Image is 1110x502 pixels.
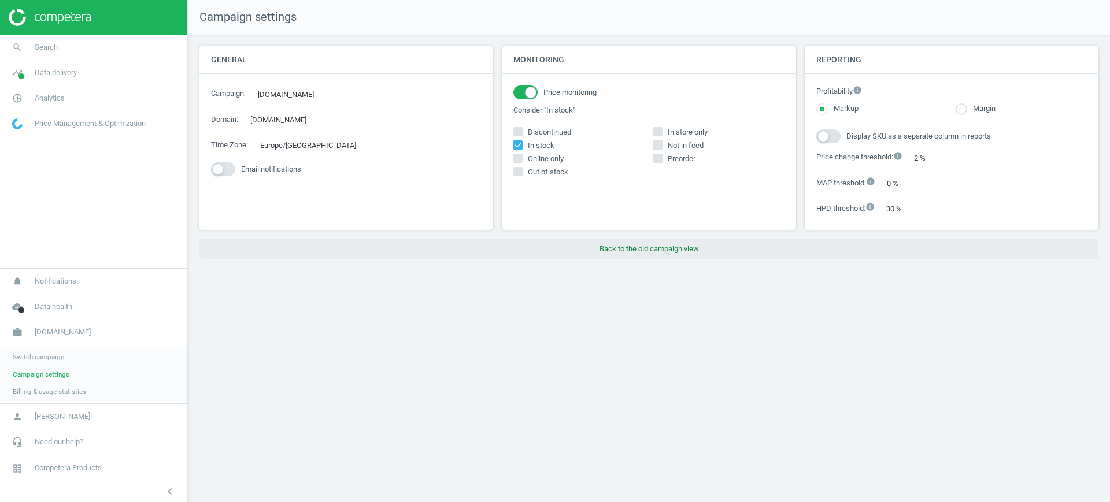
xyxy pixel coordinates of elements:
[6,431,28,453] i: headset_mic
[6,87,28,109] i: pie_chart_outlined
[865,202,875,211] i: info
[35,302,72,312] span: Data health
[6,321,28,343] i: work
[211,88,246,99] label: Campaign :
[853,85,862,95] i: info
[163,485,177,499] i: chevron_left
[13,370,69,379] span: Campaign settings
[35,68,77,78] span: Data delivery
[156,484,184,499] button: chevron_left
[13,352,64,362] span: Switch campaign
[665,127,710,137] span: In store only
[816,85,1087,98] label: Profitability
[6,406,28,427] i: person
[967,103,996,114] label: Margin
[6,62,28,84] i: timeline
[35,118,146,129] span: Price Management & Optimization
[526,140,557,151] span: In stock
[188,9,297,25] span: Campaign settings
[241,164,301,174] span: Email notifications
[816,177,875,189] label: MAP threshold :
[665,140,706,151] span: Not in feed
[35,276,76,287] span: Notifications
[543,87,597,98] span: Price monitoring
[35,327,91,337] span: [DOMAIN_NAME]
[866,177,875,186] i: info
[9,9,91,26] img: ajHJNr6hYgQAAAAASUVORK5CYII=
[526,167,571,177] span: Out of stock
[816,202,875,214] label: HPD threshold :
[35,411,90,422] span: [PERSON_NAME]
[6,296,28,318] i: cloud_done
[908,149,944,167] div: 2 %
[199,239,1098,259] button: Back to the old campaign view
[828,103,859,114] label: Markup
[846,131,991,142] span: Display SKU as a separate column in reports
[513,105,784,116] label: Consider "In stock"
[13,387,86,396] span: Billing & usage statistics
[35,42,58,53] span: Search
[502,46,795,73] h4: Monitoring
[526,154,566,164] span: Online only
[526,127,573,137] span: Discontinued
[665,154,698,164] span: Preorder
[893,151,902,161] i: info
[35,93,65,103] span: Analytics
[211,114,238,125] label: Domain :
[244,111,324,129] div: [DOMAIN_NAME]
[880,200,920,218] div: 30 %
[12,118,23,129] img: wGWNvw8QSZomAAAAABJRU5ErkJggg==
[35,463,102,473] span: Competera Products
[211,140,248,150] label: Time Zone :
[254,136,374,154] div: Europe/[GEOGRAPHIC_DATA]
[6,270,28,292] i: notifications
[816,151,902,163] label: Price change threshold :
[199,46,493,73] h4: General
[251,85,332,103] div: [DOMAIN_NAME]
[881,174,917,192] div: 0 %
[35,437,83,447] span: Need our help?
[6,36,28,58] i: search
[805,46,1098,73] h4: Reporting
